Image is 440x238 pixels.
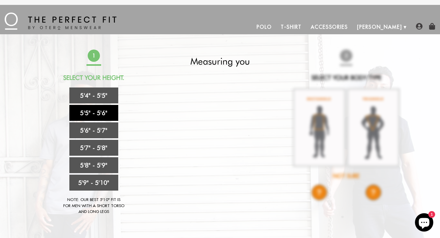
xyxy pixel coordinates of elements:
[69,157,118,173] a: 5'8" - 5'9"
[276,20,306,34] a: T-Shirt
[87,49,100,62] span: 1
[69,122,118,138] a: 5'6" - 5'7"
[40,74,148,81] h2: Select Your Height.
[353,20,407,34] a: [PERSON_NAME]
[5,13,116,30] img: The Perfect Fit - by Otero Menswear - Logo
[416,23,423,30] img: user-account-icon.png
[63,197,124,215] div: Note: Our best 5'10" fit is for men with a short torso and long legs
[413,213,435,233] inbox-online-store-chat: Shopify online store chat
[166,56,274,67] h2: Measuring you
[429,23,435,30] img: shopping-bag-icon.png
[69,87,118,103] a: 5'4" - 5'5"
[252,20,277,34] a: Polo
[69,140,118,156] a: 5'7" - 5'8"
[69,175,118,191] a: 5'9" - 5'10"
[69,105,118,121] a: 5'5" - 5'6"
[306,20,353,34] a: Accessories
